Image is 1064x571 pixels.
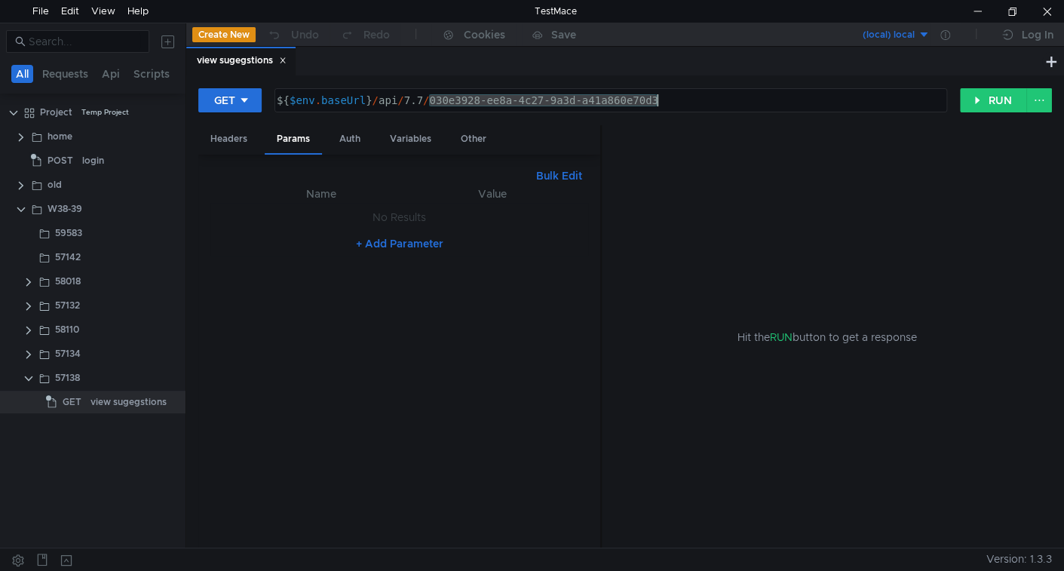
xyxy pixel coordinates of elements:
[373,210,426,224] nz-embed-empty: No Results
[265,125,322,155] div: Params
[97,65,124,83] button: Api
[63,391,81,413] span: GET
[38,65,93,83] button: Requests
[55,342,81,365] div: 57134
[192,27,256,42] button: Create New
[82,149,104,172] div: login
[464,26,505,44] div: Cookies
[48,198,82,220] div: W38-39
[769,330,792,344] span: RUN
[48,173,62,196] div: old
[350,235,449,253] button: + Add Parameter
[55,246,81,269] div: 57142
[378,125,443,153] div: Variables
[40,101,72,124] div: Project
[291,26,319,44] div: Undo
[55,294,80,317] div: 57132
[449,125,498,153] div: Other
[55,318,79,341] div: 58110
[198,88,262,112] button: GET
[551,29,576,40] div: Save
[409,185,576,203] th: Value
[55,222,82,244] div: 59583
[825,23,930,47] button: (local) local
[214,92,235,109] div: GET
[960,88,1027,112] button: RUN
[11,65,33,83] button: All
[235,185,409,203] th: Name
[198,125,259,153] div: Headers
[81,101,129,124] div: Temp Project
[90,391,167,413] div: view sugegstions
[55,270,81,293] div: 58018
[197,53,287,69] div: view sugegstions
[530,167,588,185] button: Bulk Edit
[363,26,390,44] div: Redo
[863,28,915,42] div: (local) local
[1022,26,1053,44] div: Log In
[256,23,330,46] button: Undo
[48,149,73,172] span: POST
[55,367,80,389] div: 57138
[48,125,72,148] div: home
[986,548,1052,570] span: Version: 1.3.3
[737,329,916,345] span: Hit the button to get a response
[29,33,140,50] input: Search...
[327,125,373,153] div: Auth
[330,23,400,46] button: Redo
[129,65,174,83] button: Scripts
